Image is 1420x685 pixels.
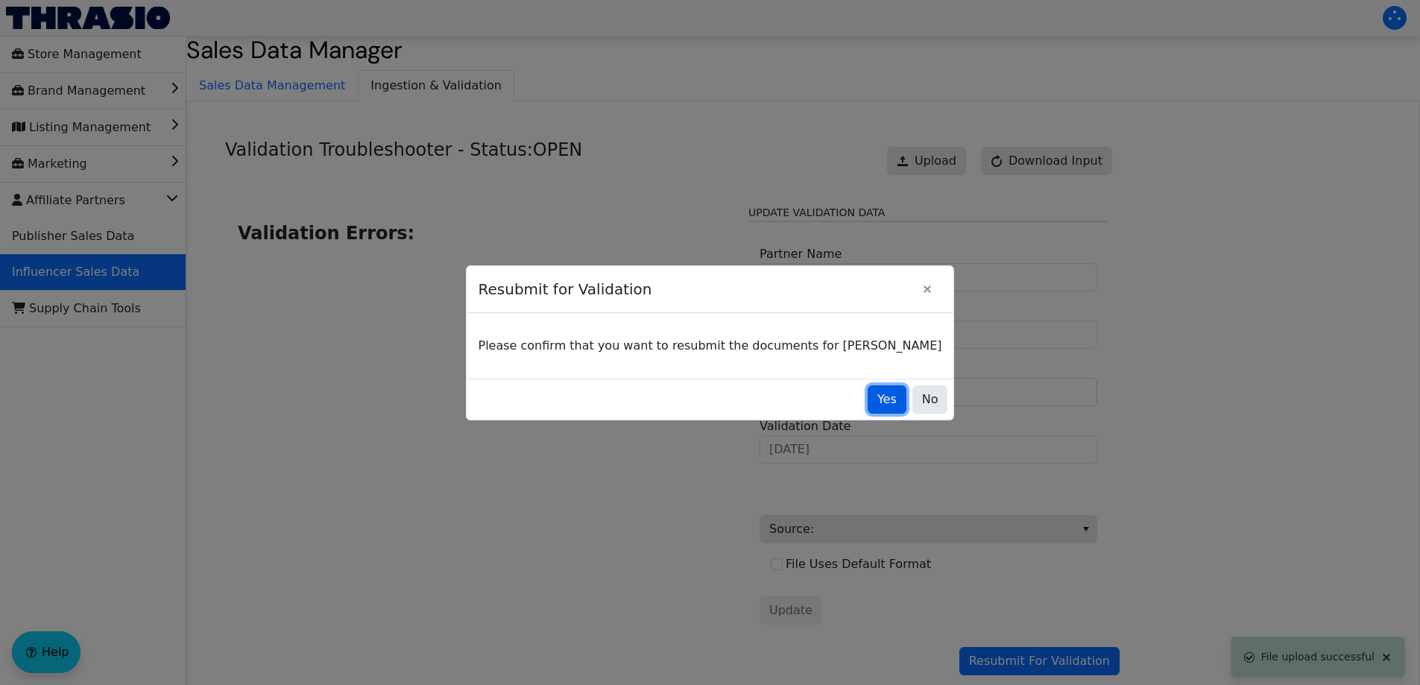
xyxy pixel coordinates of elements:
button: No [912,385,948,414]
span: No [922,391,938,408]
p: Please confirm that you want to resubmit the documents for [PERSON_NAME] [479,337,942,355]
span: Resubmit for Validation [479,271,914,308]
span: Yes [877,391,897,408]
button: Yes [868,385,906,414]
button: Close [913,275,941,303]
